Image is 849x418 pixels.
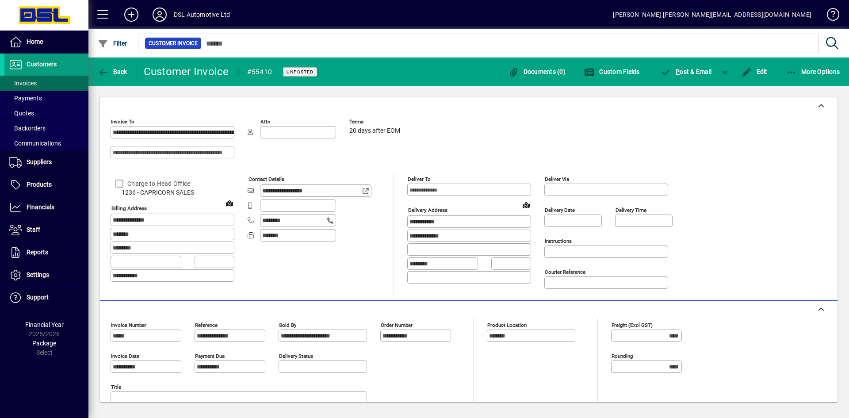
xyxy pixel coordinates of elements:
mat-label: Product location [487,322,527,328]
a: View on map [519,198,533,212]
a: Backorders [4,121,88,136]
mat-label: Payment due [195,353,225,359]
mat-label: Instructions [545,238,572,244]
button: Documents (0) [506,64,568,80]
span: Support [27,294,49,301]
a: Suppliers [4,151,88,173]
span: Customer Invoice [149,39,198,48]
mat-label: Sold by [279,322,296,328]
span: 1236 - CAPRICORN SALES [111,188,234,197]
mat-label: Deliver via [545,176,569,182]
mat-label: Attn [260,119,270,125]
span: Edit [741,68,768,75]
mat-label: Invoice To [111,119,134,125]
a: Knowledge Base [820,2,838,31]
span: ost & Email [661,68,712,75]
a: Products [4,174,88,196]
mat-label: Delivery status [279,353,313,359]
mat-label: Title [111,384,121,390]
button: Back [96,64,130,80]
a: Home [4,31,88,53]
mat-label: Freight (excl GST) [612,322,653,328]
span: Terms [349,119,402,125]
span: Invoices [9,80,37,87]
div: DSL Automotive Ltd [174,8,230,22]
mat-label: Rounding [612,353,633,359]
span: Back [98,68,127,75]
span: Staff [27,226,40,233]
a: Staff [4,219,88,241]
button: Custom Fields [582,64,642,80]
a: Payments [4,91,88,106]
span: Documents (0) [508,68,566,75]
button: Profile [145,7,174,23]
a: Reports [4,242,88,264]
span: More Options [786,68,840,75]
a: Support [4,287,88,309]
span: Financials [27,203,54,211]
span: Quotes [9,110,34,117]
a: Financials [4,196,88,219]
span: Settings [27,271,49,278]
app-page-header-button: Back [88,64,137,80]
span: P [676,68,680,75]
span: Customers [27,61,57,68]
span: Suppliers [27,158,52,165]
mat-label: Courier Reference [545,269,585,275]
a: Communications [4,136,88,151]
a: Settings [4,264,88,286]
button: More Options [784,64,842,80]
span: Reports [27,249,48,256]
span: Products [27,181,52,188]
span: Home [27,38,43,45]
div: [PERSON_NAME] [PERSON_NAME][EMAIL_ADDRESS][DOMAIN_NAME] [613,8,811,22]
button: Add [117,7,145,23]
mat-label: Reference [195,322,218,328]
span: Backorders [9,125,46,132]
button: Filter [96,35,130,51]
a: View on map [222,196,237,210]
span: Unposted [287,69,314,75]
span: Filter [98,40,127,47]
span: 20 days after EOM [349,127,400,134]
div: #55410 [247,65,272,79]
a: Invoices [4,76,88,91]
span: Custom Fields [584,68,640,75]
mat-label: Delivery time [616,207,646,213]
a: Quotes [4,106,88,121]
span: Package [32,340,56,347]
mat-label: Invoice date [111,353,139,359]
span: Payments [9,95,42,102]
button: Post & Email [656,64,716,80]
span: Financial Year [25,321,64,328]
div: Customer Invoice [144,65,229,79]
mat-label: Deliver To [408,176,431,182]
span: Communications [9,140,61,147]
button: Edit [739,64,770,80]
mat-label: Invoice number [111,322,146,328]
mat-label: Order number [381,322,413,328]
mat-label: Delivery date [545,207,575,213]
